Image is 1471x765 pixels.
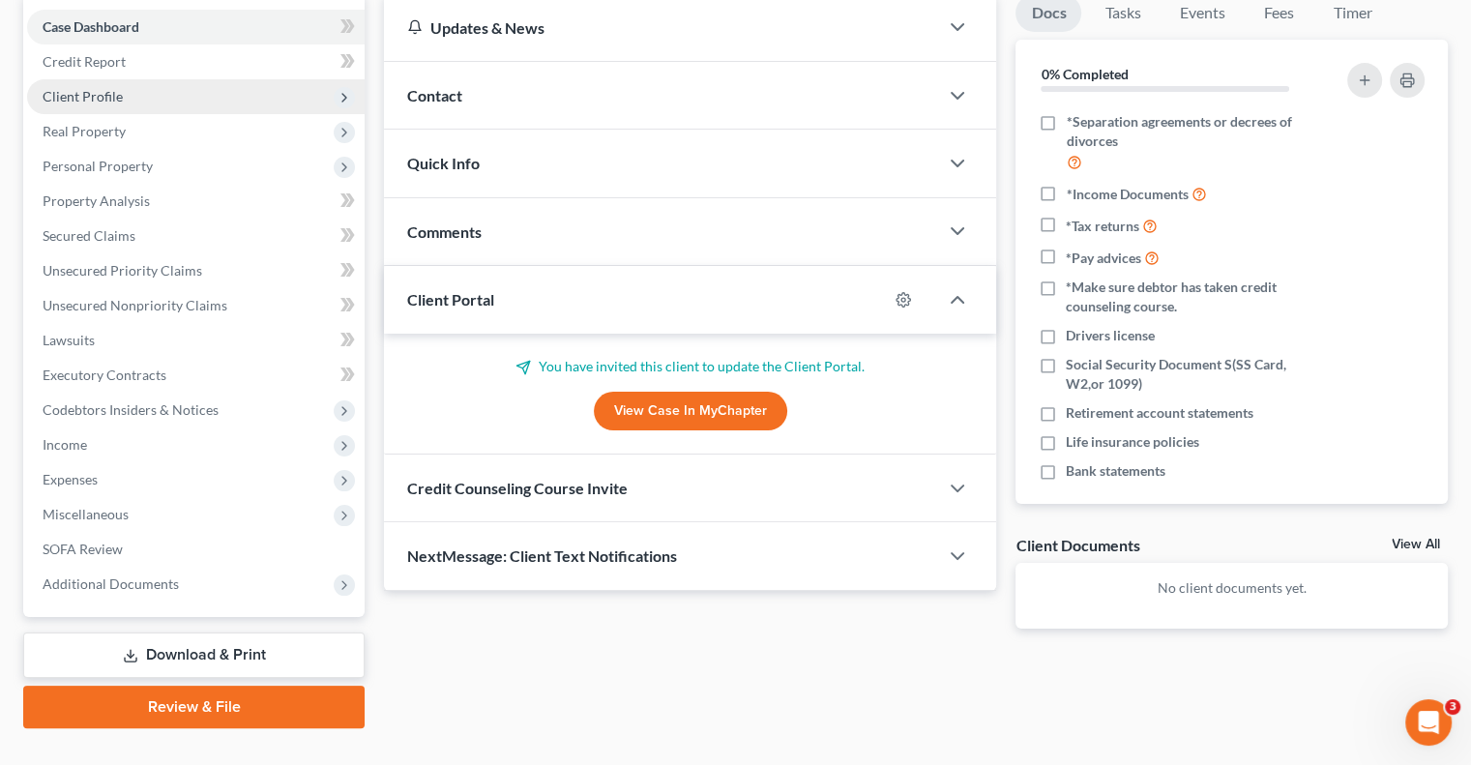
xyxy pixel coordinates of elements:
span: Property Analysis [43,192,150,209]
a: Lawsuits [27,323,365,358]
span: *Make sure debtor has taken credit counseling course. [1066,278,1323,316]
div: Client Documents [1015,535,1139,555]
p: No client documents yet. [1031,578,1432,598]
span: Codebtors Insiders & Notices [43,401,219,418]
span: Case Dashboard [43,18,139,35]
span: Comments [407,222,482,241]
span: Secured Claims [43,227,135,244]
span: Credit Counseling Course Invite [407,479,628,497]
a: Unsecured Nonpriority Claims [27,288,365,323]
a: SOFA Review [27,532,365,567]
p: You have invited this client to update the Client Portal. [407,357,973,376]
span: *Separation agreements or decrees of divorces [1066,112,1323,151]
a: Executory Contracts [27,358,365,393]
div: Updates & News [407,17,915,38]
a: Property Analysis [27,184,365,219]
span: Social Security Document S(SS Card, W2,or 1099) [1066,355,1323,394]
a: View Case in MyChapter [594,392,787,430]
span: Credit Report [43,53,126,70]
span: Unsecured Priority Claims [43,262,202,279]
span: Additional Documents [43,575,179,592]
a: Secured Claims [27,219,365,253]
span: Expenses [43,471,98,487]
span: Client Portal [407,290,494,309]
span: NextMessage: Client Text Notifications [407,546,677,565]
span: Real Property [43,123,126,139]
a: Review & File [23,686,365,728]
span: Lawsuits [43,332,95,348]
span: Miscellaneous [43,506,129,522]
span: *Tax returns [1066,217,1139,236]
a: Case Dashboard [27,10,365,44]
span: SOFA Review [43,541,123,557]
span: 3 [1445,699,1460,715]
span: Unsecured Nonpriority Claims [43,297,227,313]
a: Download & Print [23,633,365,678]
span: Quick Info [407,154,480,172]
span: Life insurance policies [1066,432,1199,452]
span: *Income Documents [1066,185,1188,204]
span: Drivers license [1066,326,1155,345]
span: Client Profile [43,88,123,104]
span: Executory Contracts [43,367,166,383]
span: Income [43,436,87,453]
span: Contact [407,86,462,104]
a: Credit Report [27,44,365,79]
strong: 0% Completed [1041,66,1128,82]
span: *Pay advices [1066,249,1141,268]
a: Unsecured Priority Claims [27,253,365,288]
span: Bank statements [1066,461,1165,481]
span: Retirement account statements [1066,403,1253,423]
span: Personal Property [43,158,153,174]
a: View All [1392,538,1440,551]
iframe: Intercom live chat [1405,699,1452,746]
